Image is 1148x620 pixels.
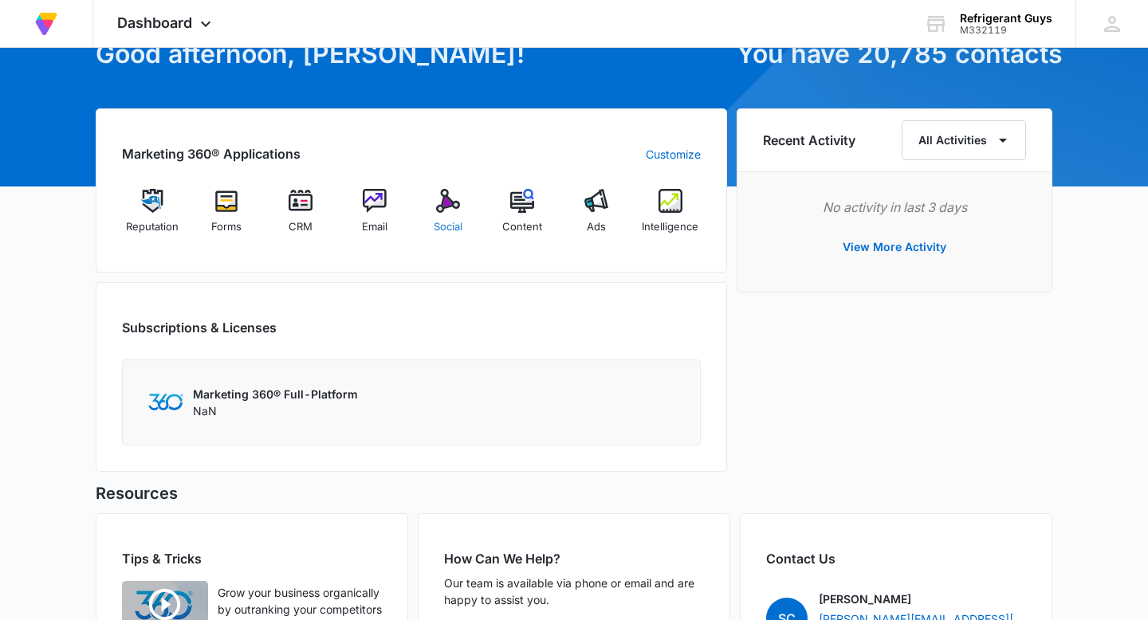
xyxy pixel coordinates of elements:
span: Dashboard [117,14,192,31]
p: Grow your business organically by outranking your competitors [218,584,382,618]
h5: Resources [96,481,1052,505]
span: Intelligence [642,219,698,235]
a: Email [344,189,405,246]
div: account id [960,25,1052,36]
a: Ads [566,189,627,246]
div: NaN [193,386,358,419]
h2: Tips & Tricks [122,549,382,568]
p: No activity in last 3 days [763,198,1026,217]
h2: Subscriptions & Licenses [122,318,277,337]
a: Reputation [122,189,183,246]
a: Social [418,189,479,246]
a: Intelligence [639,189,701,246]
h6: Recent Activity [763,131,855,150]
p: Marketing 360® Full-Platform [193,386,358,402]
div: account name [960,12,1052,25]
span: Content [502,219,542,235]
h1: You have 20,785 contacts [737,35,1052,73]
span: Reputation [126,219,179,235]
p: [PERSON_NAME] [819,591,911,607]
span: Ads [587,219,606,235]
button: View More Activity [827,228,962,266]
a: CRM [270,189,332,246]
p: Our team is available via phone or email and are happy to assist you. [444,575,704,608]
a: Forms [196,189,258,246]
h2: Marketing 360® Applications [122,144,301,163]
span: CRM [289,219,313,235]
h2: Contact Us [766,549,1026,568]
span: Forms [211,219,242,235]
img: Marketing 360 Logo [148,394,183,410]
a: Customize [646,146,701,163]
a: Content [492,189,553,246]
button: All Activities [902,120,1026,160]
span: Social [434,219,462,235]
h1: Good afternoon, [PERSON_NAME]! [96,35,727,73]
img: Volusion [32,10,61,38]
h2: How Can We Help? [444,549,704,568]
span: Email [362,219,387,235]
